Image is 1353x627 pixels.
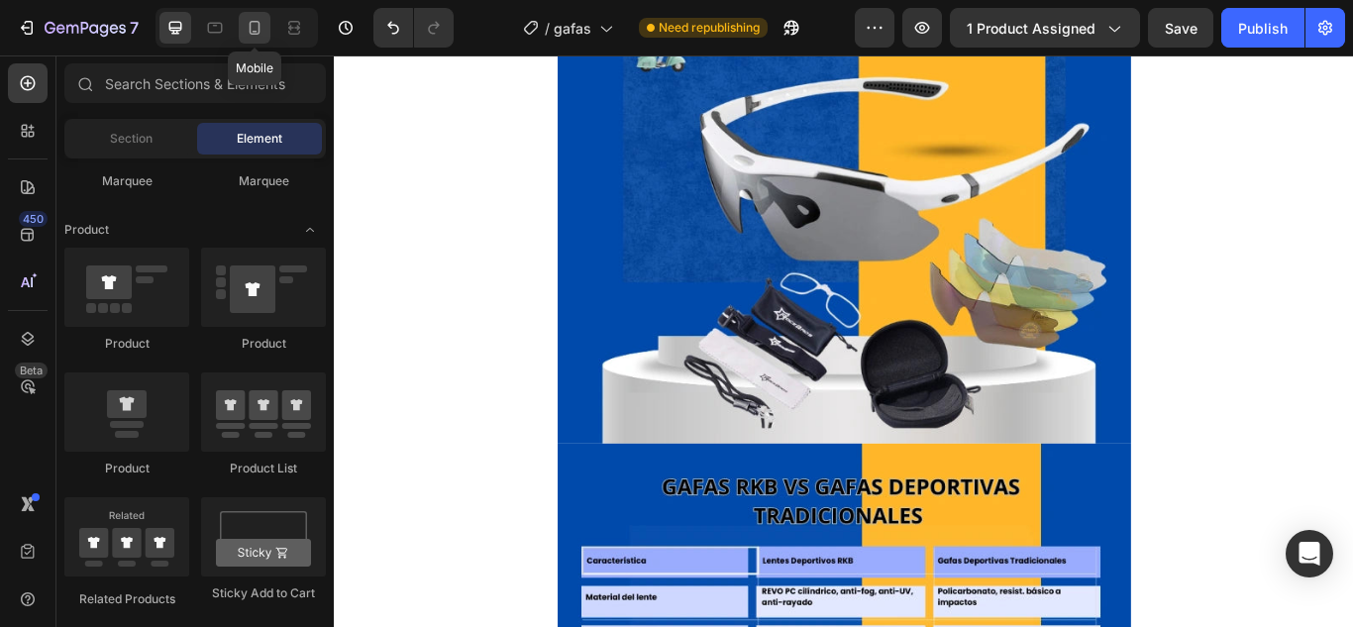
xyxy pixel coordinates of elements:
div: Undo/Redo [373,8,454,48]
input: Search Sections & Elements [64,63,326,103]
div: Marquee [201,172,326,190]
div: Product [201,335,326,353]
div: 450 [19,211,48,227]
div: Publish [1238,18,1288,39]
span: Save [1165,20,1197,37]
iframe: Design area [334,55,1353,627]
div: Product [64,460,189,477]
span: Toggle open [294,214,326,246]
div: Product [64,335,189,353]
span: Section [110,130,153,148]
p: 7 [130,16,139,40]
button: 7 [8,8,148,48]
button: 1 product assigned [950,8,1140,48]
div: Related Products [64,590,189,608]
div: Open Intercom Messenger [1286,530,1333,577]
div: Beta [15,363,48,378]
span: Need republishing [659,19,760,37]
button: Publish [1221,8,1304,48]
button: Save [1148,8,1213,48]
div: Marquee [64,172,189,190]
div: Product List [201,460,326,477]
span: gafas [554,18,591,39]
div: Sticky Add to Cart [201,584,326,602]
span: Element [237,130,282,148]
span: Product [64,221,109,239]
span: 1 product assigned [967,18,1095,39]
span: / [545,18,550,39]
